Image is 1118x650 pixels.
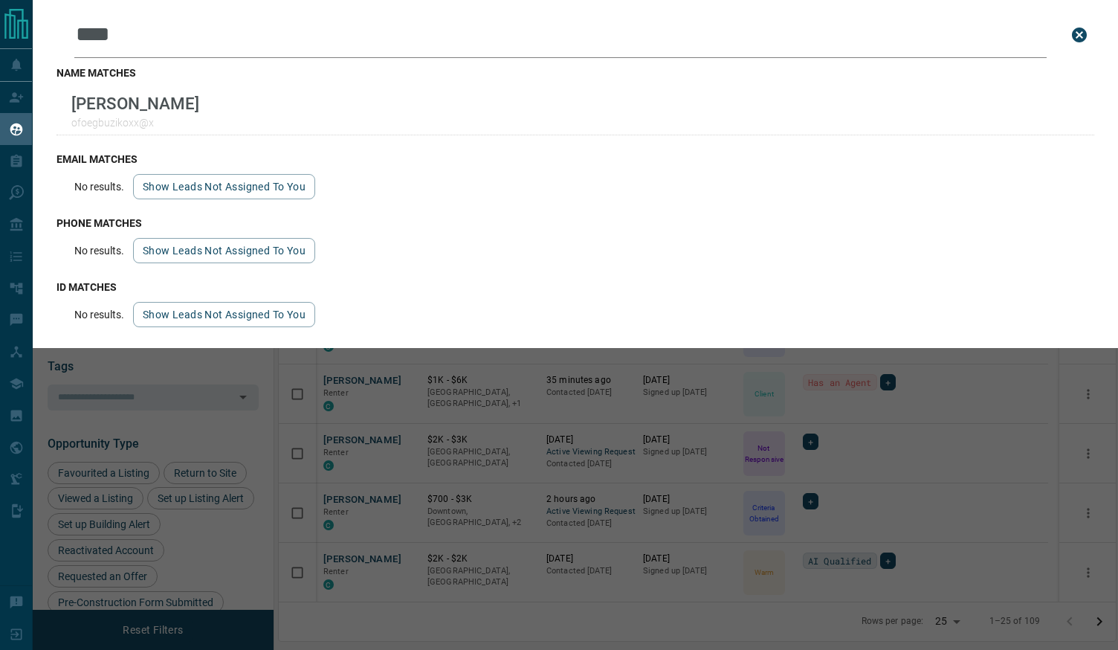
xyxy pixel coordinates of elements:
p: ofoegbuzikoxx@x [71,117,199,129]
button: show leads not assigned to you [133,238,315,263]
button: show leads not assigned to you [133,174,315,199]
h3: id matches [56,281,1094,293]
p: No results. [74,309,124,321]
h3: phone matches [56,217,1094,229]
p: [PERSON_NAME] [71,94,199,113]
p: No results. [74,181,124,193]
button: show leads not assigned to you [133,302,315,327]
button: close search bar [1064,20,1094,50]
h3: name matches [56,67,1094,79]
h3: email matches [56,153,1094,165]
p: No results. [74,245,124,257]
